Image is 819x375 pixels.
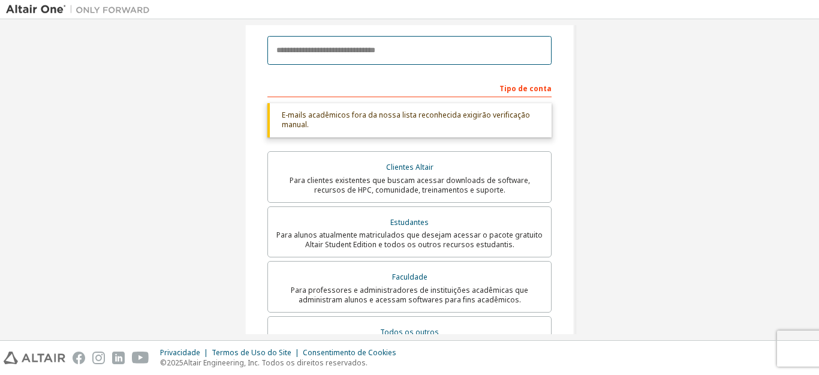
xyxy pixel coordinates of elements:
img: linkedin.svg [112,352,125,364]
font: Estudantes [390,217,429,227]
font: © [160,358,167,368]
img: altair_logo.svg [4,352,65,364]
font: 2025 [167,358,183,368]
img: facebook.svg [73,352,85,364]
font: Termos de Uso do Site [212,347,291,358]
font: Para alunos atualmente matriculados que desejam acessar o pacote gratuito Altair Student Edition ... [276,230,543,250]
font: Para professores e administradores de instituições acadêmicas que administram alunos e acessam so... [291,285,528,305]
img: youtube.svg [132,352,149,364]
font: Todos os outros [380,327,439,337]
font: Altair Engineering, Inc. Todos os direitos reservados. [183,358,368,368]
img: instagram.svg [92,352,105,364]
img: Altair Um [6,4,156,16]
font: Tipo de conta [499,83,552,94]
font: Privacidade [160,347,200,358]
font: Faculdade [392,272,427,282]
font: Consentimento de Cookies [303,347,396,358]
font: E-mails acadêmicos fora da nossa lista reconhecida exigirão verificação manual. [282,110,530,130]
font: Para clientes existentes que buscam acessar downloads de software, recursos de HPC, comunidade, t... [290,175,530,195]
font: Clientes Altair [386,162,433,172]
